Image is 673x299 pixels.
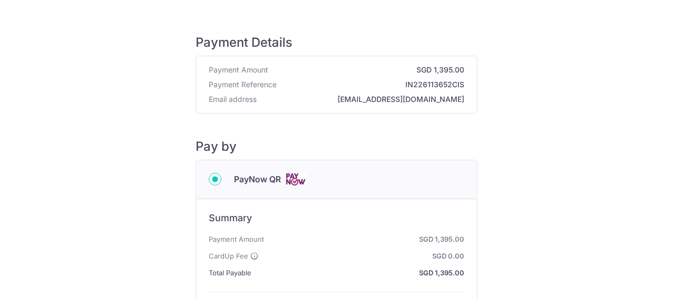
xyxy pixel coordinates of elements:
span: Payment Amount [209,233,264,245]
strong: [EMAIL_ADDRESS][DOMAIN_NAME] [261,94,464,105]
span: Email address [209,94,257,105]
span: Payment Reference [209,79,277,90]
strong: SGD 1,395.00 [268,233,464,245]
img: Cards logo [285,173,306,186]
strong: SGD 1,395.00 [256,266,464,279]
span: Total Payable [209,266,251,279]
span: Payment Amount [209,65,268,75]
h5: Pay by [196,139,477,154]
strong: IN226113652CIS [281,79,464,90]
h6: Summary [209,212,464,224]
h5: Payment Details [196,35,477,50]
strong: SGD 1,395.00 [272,65,464,75]
span: PayNow QR [234,173,281,185]
span: CardUp Fee [209,250,248,262]
strong: SGD 0.00 [263,250,464,262]
div: PayNow QR Cards logo [209,173,464,186]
